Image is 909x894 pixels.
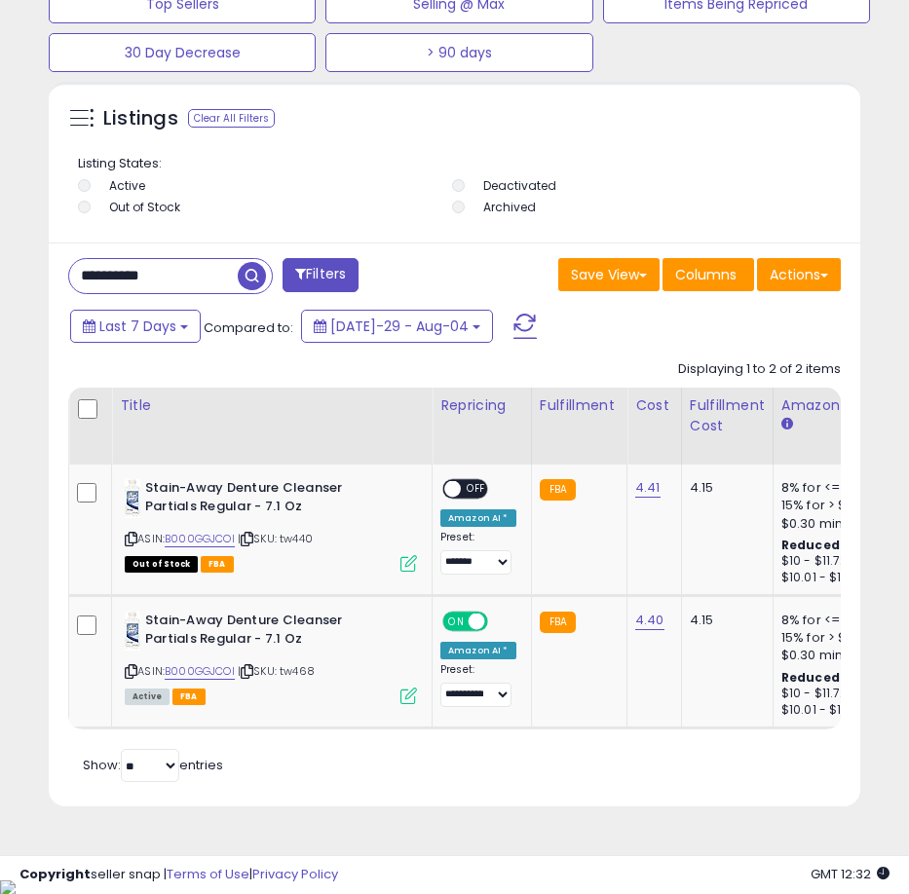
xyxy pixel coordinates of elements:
div: ASIN: [125,612,417,702]
div: Preset: [440,531,516,575]
label: Archived [483,199,536,215]
span: OFF [461,481,492,498]
button: Last 7 Days [70,310,201,343]
button: Actions [757,258,841,291]
span: | SKU: tw440 [238,531,313,546]
label: Deactivated [483,177,556,194]
img: 31fZrGvIMDL._SL40_.jpg [125,612,140,651]
a: 4.41 [635,478,661,498]
span: All listings that are currently out of stock and unavailable for purchase on Amazon [125,556,198,573]
button: > 90 days [325,33,592,72]
button: Columns [663,258,754,291]
div: Amazon AI * [440,509,516,527]
div: 4.15 [690,479,758,497]
span: FBA [201,556,234,573]
button: Filters [283,258,359,292]
div: Repricing [440,395,523,416]
span: Show: entries [83,756,223,774]
span: Last 7 Days [99,317,176,336]
span: OFF [485,614,516,630]
label: Out of Stock [109,199,180,215]
a: B000GGJCOI [165,531,235,547]
div: Clear All Filters [188,109,275,128]
b: Stain-Away Denture Cleanser Partials Regular - 7.1 Oz [145,612,382,652]
button: 30 Day Decrease [49,33,316,72]
div: Preset: [440,663,516,707]
div: Fulfillment Cost [690,395,765,436]
a: B000GGJCOI [165,663,235,680]
span: 2025-08-12 12:32 GMT [811,865,890,883]
span: [DATE]-29 - Aug-04 [330,317,469,336]
div: ASIN: [125,479,417,570]
span: All listings currently available for purchase on Amazon [125,689,170,705]
small: FBA [540,612,576,633]
a: Terms of Use [167,865,249,883]
strong: Copyright [19,865,91,883]
div: Displaying 1 to 2 of 2 items [678,360,841,379]
span: ON [444,614,469,630]
div: seller snap | | [19,866,338,884]
div: Fulfillment [540,395,619,416]
button: Save View [558,258,660,291]
a: Privacy Policy [252,865,338,883]
span: | SKU: tw468 [238,663,315,679]
a: 4.40 [635,611,664,630]
h5: Listings [103,105,178,132]
span: Compared to: [204,318,293,337]
div: Title [120,395,424,416]
label: Active [109,177,145,194]
p: Listing States: [78,155,836,173]
small: Amazon Fees. [781,416,793,433]
div: Amazon AI * [440,642,516,659]
b: Stain-Away Denture Cleanser Partials Regular - 7.1 Oz [145,479,382,520]
div: Cost [635,395,673,416]
span: FBA [172,689,206,705]
button: [DATE]-29 - Aug-04 [301,310,493,343]
b: Reduced Prof. Rng. [781,537,909,553]
span: Columns [675,265,737,284]
small: FBA [540,479,576,501]
div: 4.15 [690,612,758,629]
b: Reduced Prof. Rng. [781,669,909,686]
img: 31fZrGvIMDL._SL40_.jpg [125,479,140,518]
